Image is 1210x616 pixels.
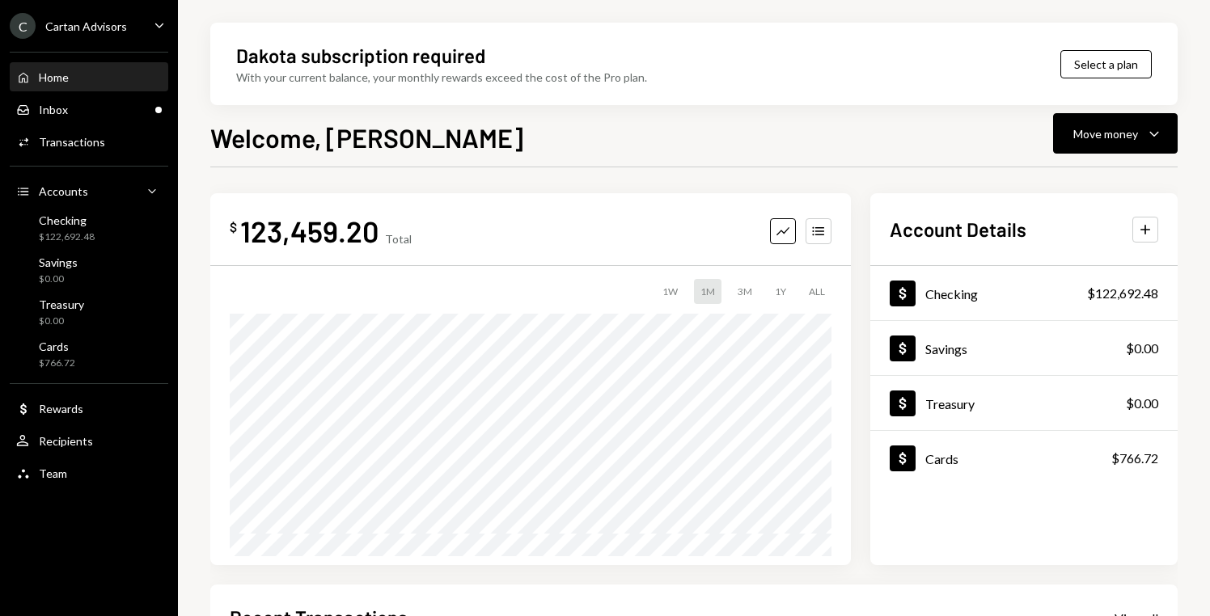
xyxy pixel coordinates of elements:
[10,458,168,487] a: Team
[1087,284,1158,303] div: $122,692.48
[236,42,485,69] div: Dakota subscription required
[39,272,78,286] div: $0.00
[210,121,523,154] h1: Welcome, [PERSON_NAME]
[1126,339,1158,358] div: $0.00
[925,286,978,302] div: Checking
[39,314,84,328] div: $0.00
[1053,113,1178,154] button: Move money
[694,279,721,304] div: 1M
[10,13,36,39] div: C
[39,297,84,311] div: Treasury
[230,219,237,235] div: $
[39,340,75,353] div: Cards
[656,279,684,304] div: 1W
[10,62,168,91] a: Home
[10,176,168,205] a: Accounts
[39,135,105,149] div: Transactions
[1126,394,1158,413] div: $0.00
[39,213,95,227] div: Checking
[10,95,168,124] a: Inbox
[10,127,168,156] a: Transactions
[890,216,1026,243] h2: Account Details
[39,402,83,416] div: Rewards
[10,251,168,289] a: Savings$0.00
[39,230,95,244] div: $122,692.48
[240,213,379,249] div: 123,459.20
[45,19,127,33] div: Cartan Advisors
[10,394,168,423] a: Rewards
[1060,50,1152,78] button: Select a plan
[925,341,967,357] div: Savings
[870,431,1178,485] a: Cards$766.72
[925,451,958,466] div: Cards
[10,426,168,455] a: Recipients
[385,232,412,246] div: Total
[870,321,1178,375] a: Savings$0.00
[1073,125,1138,142] div: Move money
[39,70,69,84] div: Home
[10,335,168,373] a: Cards$766.72
[802,279,831,304] div: ALL
[39,184,88,198] div: Accounts
[236,69,647,86] div: With your current balance, your monthly rewards exceed the cost of the Pro plan.
[1111,449,1158,468] div: $766.72
[39,434,93,448] div: Recipients
[731,279,759,304] div: 3M
[10,293,168,331] a: Treasury$0.00
[925,396,975,411] div: Treasury
[870,376,1178,430] a: Treasury$0.00
[768,279,793,304] div: 1Y
[10,209,168,247] a: Checking$122,692.48
[870,266,1178,320] a: Checking$122,692.48
[39,103,68,116] div: Inbox
[39,357,75,370] div: $766.72
[39,255,78,269] div: Savings
[39,466,67,480] div: Team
